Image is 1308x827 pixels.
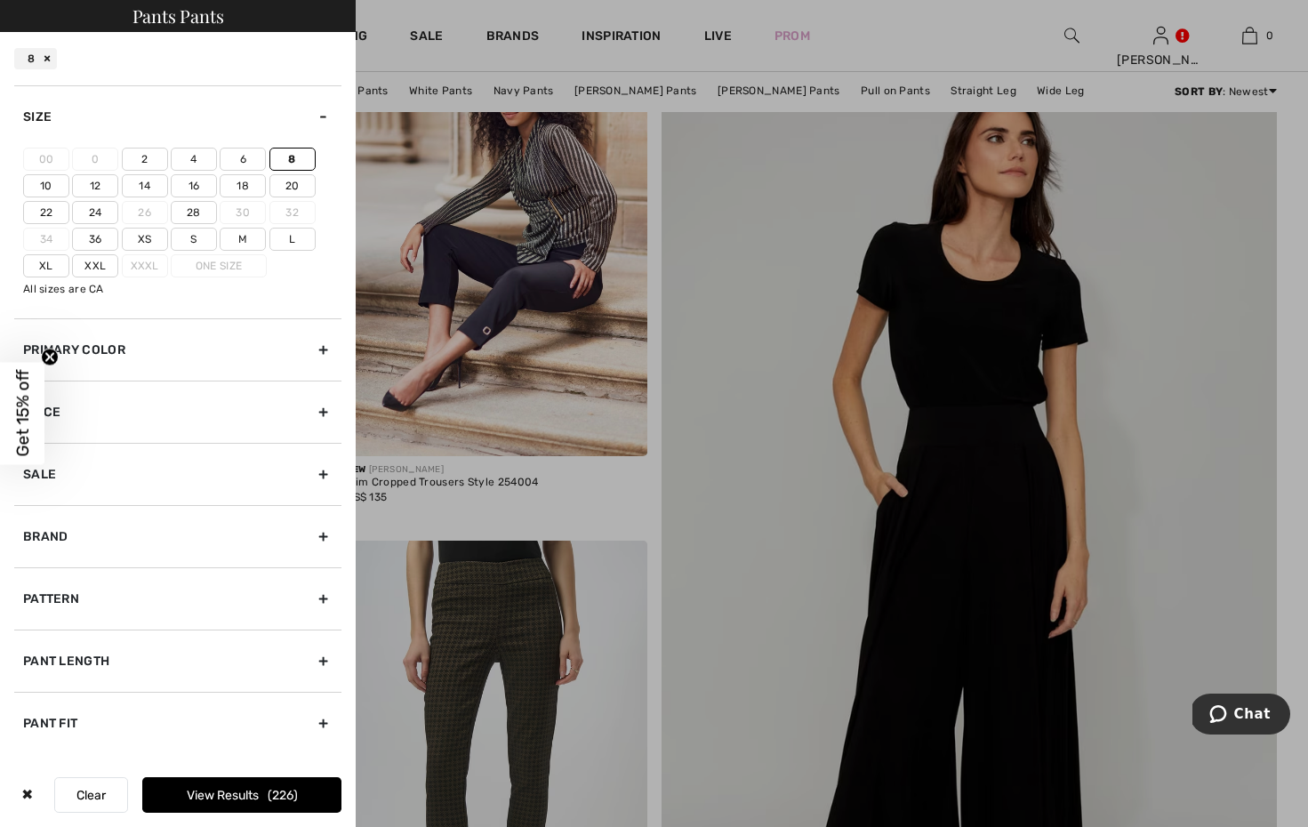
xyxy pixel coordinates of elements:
[23,254,69,277] label: Xl
[269,174,316,197] label: 20
[220,201,266,224] label: 30
[14,85,341,148] div: Size
[72,201,118,224] label: 24
[171,201,217,224] label: 28
[14,381,341,443] div: Price
[220,148,266,171] label: 6
[268,788,298,803] span: 226
[269,201,316,224] label: 32
[14,443,341,505] div: Sale
[171,228,217,251] label: S
[171,254,267,277] label: One Size
[12,370,33,457] span: Get 15% off
[14,505,341,567] div: Brand
[14,48,57,69] div: 8
[220,174,266,197] label: 18
[23,201,69,224] label: 22
[122,254,168,277] label: Xxxl
[23,281,341,297] div: All sizes are CA
[269,228,316,251] label: L
[1192,694,1290,738] iframe: Opens a widget where you can chat to one of our agents
[23,148,69,171] label: 00
[14,318,341,381] div: Primary Color
[72,228,118,251] label: 36
[142,777,341,813] button: View Results226
[171,148,217,171] label: 4
[122,201,168,224] label: 26
[122,228,168,251] label: Xs
[72,148,118,171] label: 0
[14,567,341,630] div: Pattern
[122,148,168,171] label: 2
[72,254,118,277] label: Xxl
[41,349,59,366] button: Close teaser
[14,630,341,692] div: Pant Length
[220,228,266,251] label: M
[54,777,128,813] button: Clear
[23,174,69,197] label: 10
[14,692,341,754] div: Pant Fit
[14,777,40,813] div: ✖
[72,174,118,197] label: 12
[122,174,168,197] label: 14
[171,174,217,197] label: 16
[23,228,69,251] label: 34
[269,148,316,171] label: 8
